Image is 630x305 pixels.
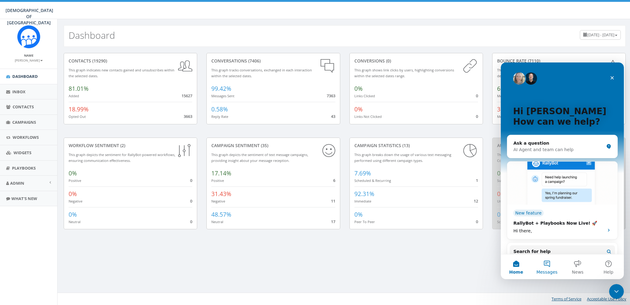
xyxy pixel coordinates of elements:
small: Immediate [354,199,371,203]
div: conversions [354,58,478,64]
small: Scheduled [497,219,514,224]
small: Neutral [211,219,223,224]
span: 36.72% [497,105,517,113]
span: 99.42% [211,85,231,93]
small: This graph depicts the sentiment of text message campaigns, providing insight about your message ... [211,152,308,163]
span: Widgets [14,150,31,155]
small: Links Clicked [354,94,375,98]
small: This graph indicates new contacts gained and unsubscribes within the selected dates. [69,68,174,78]
span: 0% [354,105,363,113]
h2: Dashboard [69,30,115,40]
span: 1 [476,178,478,183]
span: 31.43% [211,190,231,198]
span: (13) [401,142,410,148]
div: Automation Statistics [497,142,621,149]
span: (19290) [91,58,107,64]
small: This graph breaks down the usage of various text messaging performed using different campaign types. [354,152,451,163]
small: This graph depicts messages sent via automation standards. Contact [EMAIL_ADDRESS][DOMAIN_NAME] f... [497,152,594,163]
small: Name [24,53,34,58]
small: Negative [69,199,82,203]
span: 92.31% [354,190,374,198]
span: 48.57% [211,211,231,219]
span: Contacts [13,104,34,110]
span: 7363 [327,93,335,98]
a: Acceptable Use Policy [587,296,626,302]
span: Workflows [13,134,39,140]
span: 43 [331,114,335,119]
span: 0% [497,190,505,198]
small: Scheduled & Recurring [354,178,391,183]
div: Workflow Sentiment [69,142,192,149]
span: 3663 [184,114,192,119]
span: 0% [69,169,77,177]
div: conversations [211,58,335,64]
span: 7.69% [354,169,371,177]
small: Opted Out [69,114,86,119]
span: (0) [385,58,391,64]
span: Admin [10,180,24,186]
span: 17 [331,219,335,224]
div: Campaign Statistics [354,142,478,149]
small: Added [69,94,79,98]
small: Successful [497,178,513,183]
small: This graph tracks conversations, exchanged in each interaction within the selected dates. [211,68,312,78]
a: Terms of Service [552,296,581,302]
div: contacts [69,58,192,64]
span: Inbox [12,89,26,94]
small: Neutral [69,219,81,224]
small: Positive [69,178,81,183]
small: Reply Rate [211,114,228,119]
img: Rally_Corp_Icon.png [17,25,40,48]
span: 18.99% [69,105,89,113]
small: Messages Delivered [497,94,528,98]
div: Bounce Rate [497,58,621,64]
span: [DATE] - [DATE] [587,32,614,38]
span: (35) [260,142,268,148]
span: 0% [497,169,505,177]
span: 15627 [181,93,192,98]
small: This graph shows link clicks by users, highlighting conversions within the selected dates range. [354,68,454,78]
span: 0 [476,93,478,98]
span: Dashboard [12,74,38,79]
small: [PERSON_NAME] [15,58,43,62]
span: (7110) [527,58,540,64]
small: This graph depicts the sentiment for RallyBot-powered workflows, ensuring communication effective... [69,152,175,163]
a: [PERSON_NAME] [15,57,43,63]
span: [DEMOGRAPHIC_DATA] OF [GEOGRAPHIC_DATA] [6,7,53,26]
small: Negative [211,199,225,203]
span: 11 [331,198,335,204]
span: 0 [476,114,478,119]
span: 0 [190,198,192,204]
small: Messages Bounced [497,114,527,119]
span: (7406) [247,58,261,64]
span: 12 [474,198,478,204]
span: 17.14% [211,169,231,177]
small: Unsuccessful [497,199,518,203]
span: 6 [333,178,335,183]
span: 63.28% [497,85,517,93]
iframe: Intercom live chat [609,284,624,299]
span: 0% [69,190,77,198]
small: Messages Sent [211,94,234,98]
